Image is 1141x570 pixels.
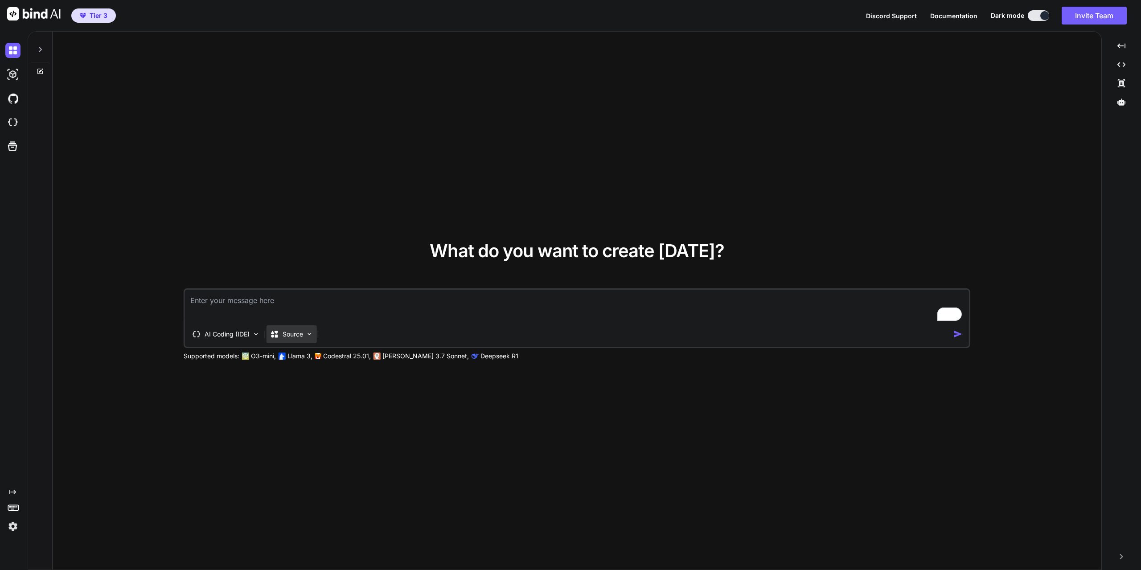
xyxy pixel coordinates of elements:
[252,330,260,338] img: Pick Tools
[279,353,286,360] img: Llama2
[472,353,479,360] img: claude
[242,353,249,360] img: GPT-4
[480,352,518,361] p: Deepseek R1
[71,8,116,23] button: premiumTier 3
[930,12,977,20] span: Documentation
[382,352,469,361] p: [PERSON_NAME] 3.7 Sonnet,
[991,11,1024,20] span: Dark mode
[306,330,313,338] img: Pick Models
[866,12,917,20] span: Discord Support
[1062,7,1127,25] button: Invite Team
[184,352,239,361] p: Supported models:
[430,240,724,262] span: What do you want to create [DATE]?
[185,290,969,323] textarea: To enrich screen reader interactions, please activate Accessibility in Grammarly extension settings
[205,330,250,339] p: AI Coding (IDE)
[323,352,371,361] p: Codestral 25.01,
[7,7,61,21] img: Bind AI
[5,43,21,58] img: darkChat
[283,330,303,339] p: Source
[866,11,917,21] button: Discord Support
[5,91,21,106] img: githubDark
[930,11,977,21] button: Documentation
[5,115,21,130] img: cloudideIcon
[251,352,276,361] p: O3-mini,
[5,67,21,82] img: darkAi-studio
[287,352,312,361] p: Llama 3,
[315,353,321,359] img: Mistral-AI
[5,519,21,534] img: settings
[373,353,381,360] img: claude
[80,13,86,18] img: premium
[953,329,963,339] img: icon
[90,11,107,20] span: Tier 3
